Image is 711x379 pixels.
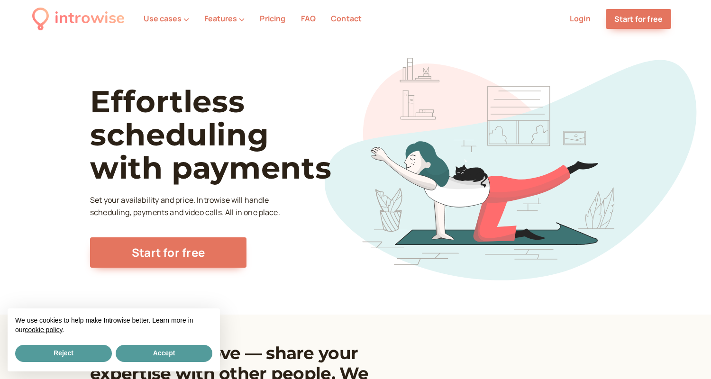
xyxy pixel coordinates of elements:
a: Contact [331,13,362,24]
p: Set your availability and price. Introwise will handle scheduling, payments and video calls. All ... [90,194,283,219]
button: Use cases [144,14,189,23]
button: Reject [15,345,112,362]
a: introwise [32,6,125,32]
button: Features [204,14,245,23]
a: Start for free [90,237,246,268]
iframe: Chat Widget [664,334,711,379]
div: introwise [55,6,125,32]
div: We use cookies to help make Introwise better. Learn more in our . [8,308,220,343]
a: FAQ [301,13,316,24]
a: Start for free [606,9,671,29]
h1: Effortless scheduling with payments [90,85,365,185]
a: cookie policy [25,326,62,334]
button: Accept [116,345,212,362]
a: Login [570,13,591,24]
a: Pricing [260,13,285,24]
